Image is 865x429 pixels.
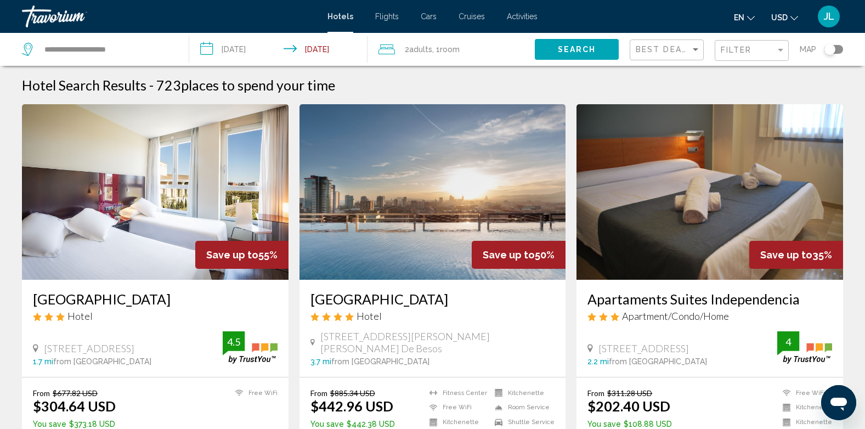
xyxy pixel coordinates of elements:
[310,388,327,398] span: From
[22,104,289,280] img: Hotel image
[67,310,93,322] span: Hotel
[749,241,843,269] div: 35%
[206,249,258,261] span: Save up to
[507,12,538,21] a: Activities
[587,420,621,428] span: You save
[331,357,429,366] span: from [GEOGRAPHIC_DATA]
[189,33,368,66] button: Check-in date: Nov 8, 2025 Check-out date: Nov 10, 2025
[636,45,693,54] span: Best Deals
[181,77,335,93] span: places to spend your time
[824,11,834,22] span: JL
[587,398,670,414] ins: $202.40 USD
[405,42,432,57] span: 2
[195,241,289,269] div: 55%
[33,420,66,428] span: You save
[777,331,832,364] img: trustyou-badge.svg
[223,331,278,364] img: trustyou-badge.svg
[310,420,344,428] span: You save
[636,46,700,55] mat-select: Sort by
[587,291,832,307] a: Apartaments Suites Independencia
[771,13,788,22] span: USD
[33,291,278,307] a: [GEOGRAPHIC_DATA]
[622,310,729,322] span: Apartment/Condo/Home
[33,310,278,322] div: 3 star Hotel
[715,39,789,62] button: Filter
[459,12,485,21] a: Cruises
[598,342,689,354] span: [STREET_ADDRESS]
[310,398,393,414] ins: $442.96 USD
[330,388,375,398] del: $885.34 USD
[432,42,460,57] span: , 1
[424,388,489,398] li: Fitness Center
[223,335,245,348] div: 4.5
[800,42,816,57] span: Map
[609,357,707,366] span: from [GEOGRAPHIC_DATA]
[320,330,555,354] span: [STREET_ADDRESS][PERSON_NAME][PERSON_NAME] De Besos
[33,357,53,366] span: 1.7 mi
[721,46,752,54] span: Filter
[587,310,832,322] div: 3 star Apartment
[310,420,395,428] p: $442.38 USD
[424,403,489,413] li: Free WiFi
[33,420,116,428] p: $373.18 USD
[44,342,134,354] span: [STREET_ADDRESS]
[310,310,555,322] div: 4 star Hotel
[299,104,566,280] img: Hotel image
[607,388,652,398] del: $311.28 USD
[558,46,596,54] span: Search
[734,13,744,22] span: en
[53,388,98,398] del: $677.82 USD
[22,5,316,27] a: Travorium
[777,388,832,398] li: Free WiFi
[149,77,154,93] span: -
[357,310,382,322] span: Hotel
[440,45,460,54] span: Room
[777,403,832,413] li: Kitchenette
[535,39,619,59] button: Search
[777,335,799,348] div: 4
[230,388,278,398] li: Free WiFi
[489,388,555,398] li: Kitchenette
[489,403,555,413] li: Room Service
[576,104,843,280] img: Hotel image
[22,77,146,93] h1: Hotel Search Results
[734,9,755,25] button: Change language
[310,291,555,307] a: [GEOGRAPHIC_DATA]
[424,417,489,427] li: Kitchenette
[760,249,812,261] span: Save up to
[33,388,50,398] span: From
[421,12,437,21] a: Cars
[771,9,798,25] button: Change currency
[816,44,843,54] button: Toggle map
[375,12,399,21] a: Flights
[587,420,672,428] p: $108.88 USD
[815,5,843,28] button: User Menu
[33,398,116,414] ins: $304.64 USD
[310,357,331,366] span: 3.7 mi
[368,33,535,66] button: Travelers: 2 adults, 0 children
[53,357,151,366] span: from [GEOGRAPHIC_DATA]
[587,388,604,398] span: From
[409,45,432,54] span: Adults
[777,417,832,427] li: Kitchenette
[327,12,353,21] a: Hotels
[483,249,535,261] span: Save up to
[489,417,555,427] li: Shuttle Service
[821,385,856,420] iframe: Button to launch messaging window
[472,241,566,269] div: 50%
[156,77,335,93] h2: 723
[587,357,609,366] span: 2.2 mi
